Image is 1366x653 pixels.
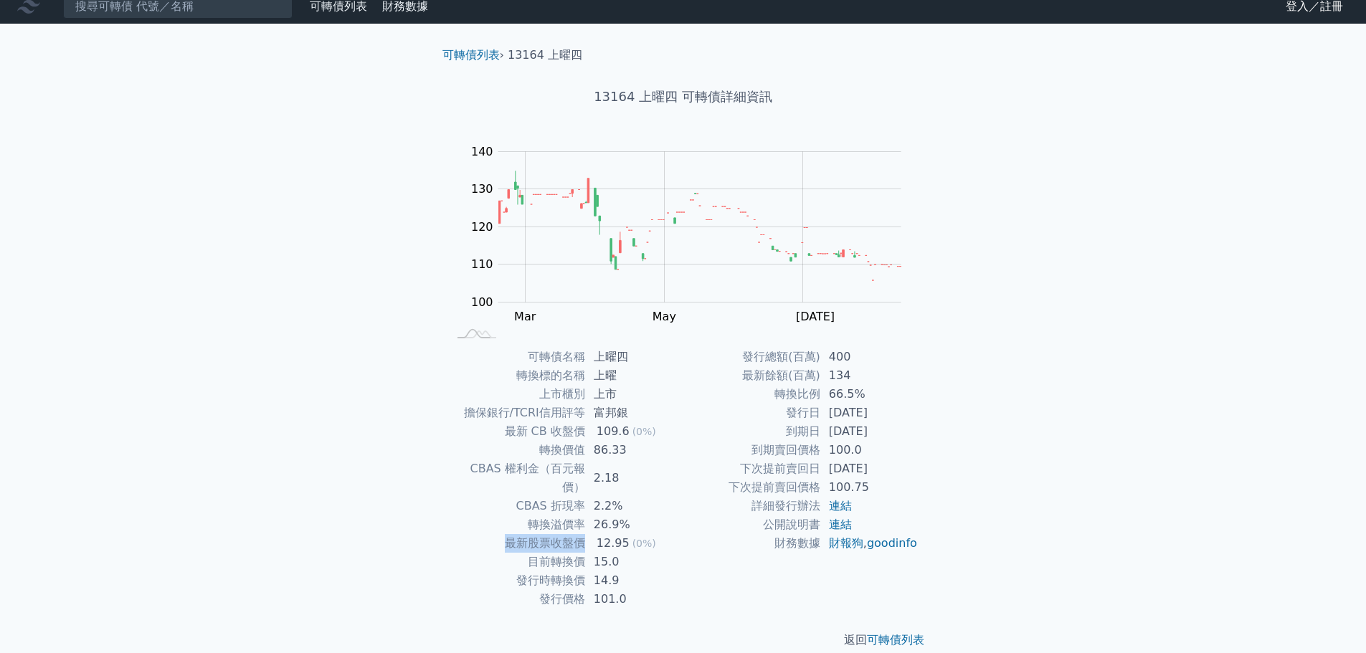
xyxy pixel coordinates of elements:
[1294,584,1366,653] iframe: Chat Widget
[514,310,536,323] tspan: Mar
[471,295,493,309] tspan: 100
[820,366,919,385] td: 134
[820,459,919,478] td: [DATE]
[448,497,585,515] td: CBAS 折現率
[448,385,585,404] td: 上市櫃別
[829,536,863,550] a: 財報狗
[471,182,493,196] tspan: 130
[448,459,585,497] td: CBAS 權利金（百元報價）
[585,404,683,422] td: 富邦銀
[1294,584,1366,653] div: 聊天小工具
[683,459,820,478] td: 下次提前賣回日
[829,499,852,513] a: 連結
[683,441,820,459] td: 到期賣回價格
[448,534,585,553] td: 最新股票收盤價
[683,366,820,385] td: 最新餘額(百萬)
[585,571,683,590] td: 14.9
[683,404,820,422] td: 發行日
[471,257,493,271] tspan: 110
[820,441,919,459] td: 100.0
[464,145,923,323] g: Chart
[820,422,919,441] td: [DATE]
[867,633,924,647] a: 可轉債列表
[829,518,852,531] a: 連結
[442,48,500,62] a: 可轉債列表
[448,571,585,590] td: 發行時轉換價
[448,348,585,366] td: 可轉債名稱
[820,385,919,404] td: 66.5%
[820,348,919,366] td: 400
[683,385,820,404] td: 轉換比例
[471,145,493,158] tspan: 140
[448,515,585,534] td: 轉換溢價率
[448,553,585,571] td: 目前轉換價
[585,553,683,571] td: 15.0
[585,497,683,515] td: 2.2%
[471,220,493,234] tspan: 120
[585,441,683,459] td: 86.33
[820,534,919,553] td: ,
[585,459,683,497] td: 2.18
[594,422,632,441] div: 109.6
[683,478,820,497] td: 下次提前賣回價格
[448,422,585,441] td: 最新 CB 收盤價
[585,590,683,609] td: 101.0
[683,348,820,366] td: 發行總額(百萬)
[431,87,936,107] h1: 13164 上曜四 可轉債詳細資訊
[442,47,504,64] li: ›
[508,47,582,64] li: 13164 上曜四
[632,538,656,549] span: (0%)
[585,385,683,404] td: 上市
[594,534,632,553] div: 12.95
[683,497,820,515] td: 詳細發行辦法
[683,422,820,441] td: 到期日
[820,404,919,422] td: [DATE]
[683,515,820,534] td: 公開說明書
[683,534,820,553] td: 財務數據
[448,404,585,422] td: 擔保銀行/TCRI信用評等
[820,478,919,497] td: 100.75
[431,631,936,649] p: 返回
[585,366,683,385] td: 上曜
[585,515,683,534] td: 26.9%
[867,536,917,550] a: goodinfo
[448,590,585,609] td: 發行價格
[796,310,835,323] tspan: [DATE]
[632,426,656,437] span: (0%)
[448,441,585,459] td: 轉換價值
[585,348,683,366] td: 上曜四
[653,310,676,323] tspan: May
[448,366,585,385] td: 轉換標的名稱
